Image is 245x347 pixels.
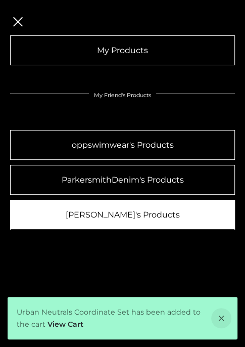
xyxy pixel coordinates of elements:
span: My Friend's Products [89,92,156,99]
a: ParkersmithDenim's Products [10,165,235,195]
a: My Products [10,35,235,65]
a: [PERSON_NAME]'s Products [10,200,235,230]
a: View Cart [47,320,83,329]
a: oppswimwear's Products [10,130,235,160]
div: Urban Neutrals Coordinate Set has been added to the cart [8,297,237,339]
